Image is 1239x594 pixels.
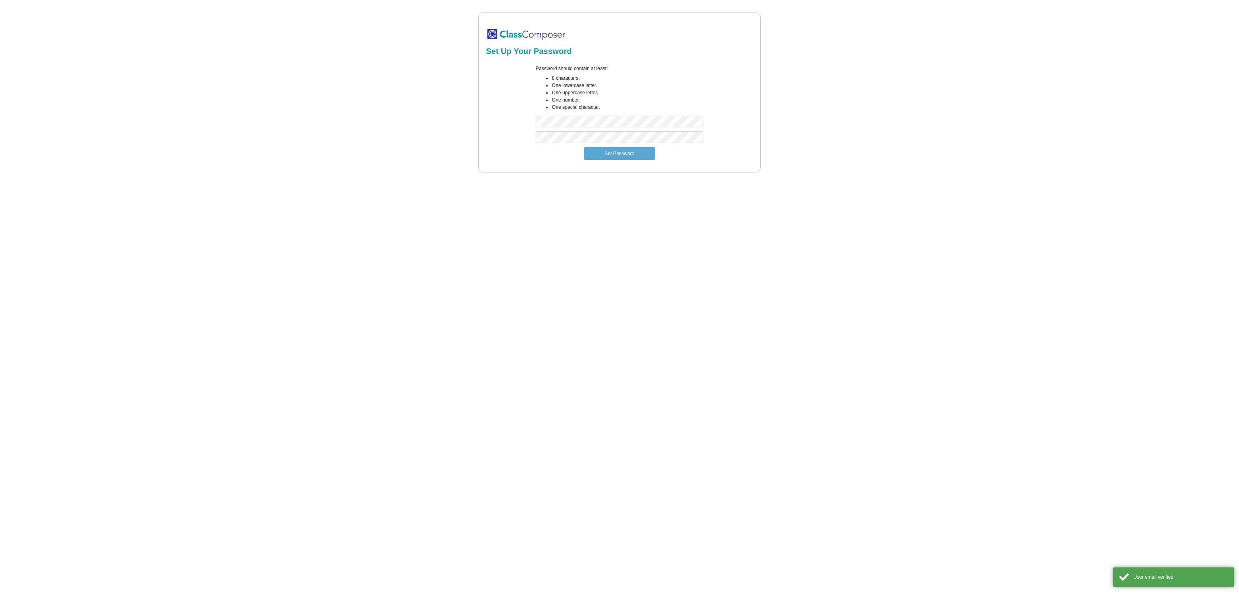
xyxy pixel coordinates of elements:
label: Password should contain at least: [536,65,608,72]
div: User email verified [1133,573,1228,581]
li: 8 characters. [552,75,703,82]
li: One number. [552,96,703,104]
li: One lowercase letter. [552,82,703,89]
h2: Set Up Your Password [486,46,753,56]
button: Set Password [584,147,655,160]
li: One uppercase letter. [552,89,703,96]
li: One special character. [552,104,703,111]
